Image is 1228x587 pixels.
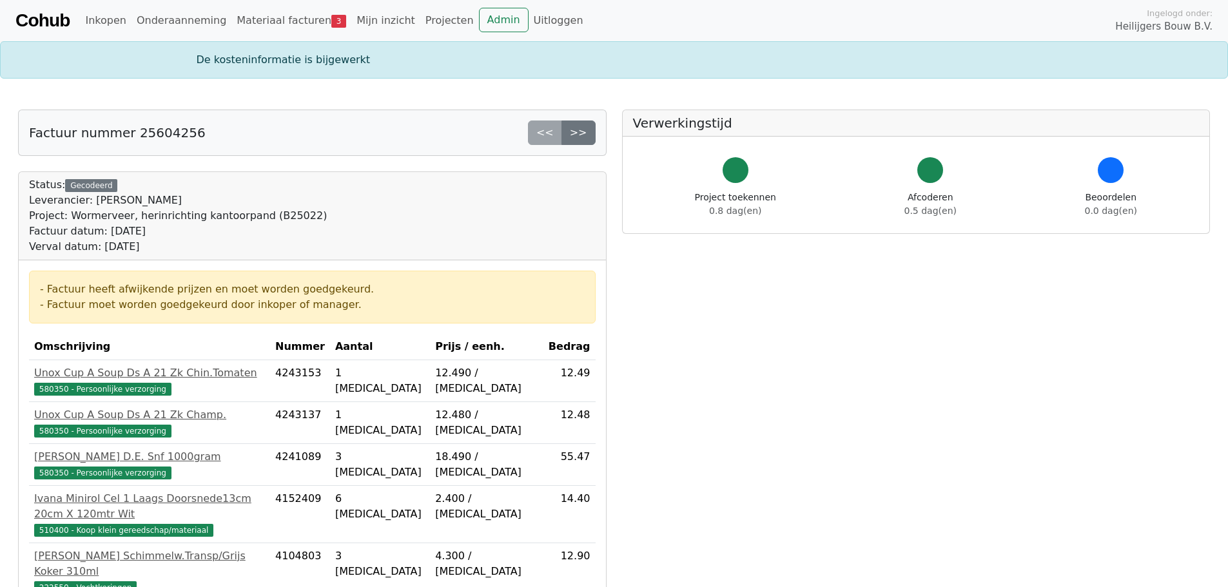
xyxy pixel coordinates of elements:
[561,120,596,145] a: >>
[335,407,425,438] div: 1 [MEDICAL_DATA]
[695,191,776,218] div: Project toekennen
[1147,7,1213,19] span: Ingelogd onder:
[435,449,538,480] div: 18.490 / [MEDICAL_DATA]
[65,179,117,192] div: Gecodeerd
[270,360,330,402] td: 4243153
[335,365,425,396] div: 1 [MEDICAL_DATA]
[479,8,529,32] a: Admin
[904,206,957,216] span: 0.5 dag(en)
[543,486,596,543] td: 14.40
[1085,206,1137,216] span: 0.0 dag(en)
[34,407,265,438] a: Unox Cup A Soup Ds A 21 Zk Champ.580350 - Persoonlijke verzorging
[29,224,327,239] div: Factuur datum: [DATE]
[132,8,231,34] a: Onderaanneming
[29,125,206,140] h5: Factuur nummer 25604256
[904,191,957,218] div: Afcoderen
[29,334,270,360] th: Omschrijving
[34,491,265,537] a: Ivana Minirol Cel 1 Laags Doorsnede13cm 20cm X 120mtr Wit510400 - Koop klein gereedschap/materiaal
[435,407,538,438] div: 12.480 / [MEDICAL_DATA]
[34,425,171,438] span: 580350 - Persoonlijke verzorging
[1085,191,1137,218] div: Beoordelen
[543,334,596,360] th: Bedrag
[351,8,420,34] a: Mijn inzicht
[331,15,346,28] span: 3
[231,8,351,34] a: Materiaal facturen3
[29,208,327,224] div: Project: Wormerveer, herinrichting kantoorpand (B25022)
[435,365,538,396] div: 12.490 / [MEDICAL_DATA]
[40,297,585,313] div: - Factuur moet worden goedgekeurd door inkoper of manager.
[29,193,327,208] div: Leverancier: [PERSON_NAME]
[270,444,330,486] td: 4241089
[34,491,265,522] div: Ivana Minirol Cel 1 Laags Doorsnede13cm 20cm X 120mtr Wit
[270,486,330,543] td: 4152409
[34,449,265,465] div: [PERSON_NAME] D.E. Snf 1000gram
[34,524,213,537] span: 510400 - Koop klein gereedschap/materiaal
[29,239,327,255] div: Verval datum: [DATE]
[420,8,479,34] a: Projecten
[1115,19,1213,34] span: Heilijgers Bouw B.V.
[435,548,538,579] div: 4.300 / [MEDICAL_DATA]
[430,334,543,360] th: Prijs / eenh.
[40,282,585,297] div: - Factuur heeft afwijkende prijzen en moet worden goedgekeurd.
[34,467,171,479] span: 580350 - Persoonlijke verzorging
[80,8,131,34] a: Inkopen
[335,449,425,480] div: 3 [MEDICAL_DATA]
[335,548,425,579] div: 3 [MEDICAL_DATA]
[543,360,596,402] td: 12.49
[34,383,171,396] span: 580350 - Persoonlijke verzorging
[34,449,265,480] a: [PERSON_NAME] D.E. Snf 1000gram580350 - Persoonlijke verzorging
[543,402,596,444] td: 12.48
[709,206,761,216] span: 0.8 dag(en)
[34,548,265,579] div: [PERSON_NAME] Schimmelw.Transp/Grijs Koker 310ml
[529,8,589,34] a: Uitloggen
[543,444,596,486] td: 55.47
[34,407,265,423] div: Unox Cup A Soup Ds A 21 Zk Champ.
[34,365,265,396] a: Unox Cup A Soup Ds A 21 Zk Chin.Tomaten580350 - Persoonlijke verzorging
[633,115,1200,131] h5: Verwerkingstijd
[270,334,330,360] th: Nummer
[330,334,430,360] th: Aantal
[34,365,265,381] div: Unox Cup A Soup Ds A 21 Zk Chin.Tomaten
[335,491,425,522] div: 6 [MEDICAL_DATA]
[189,52,1040,68] div: De kosteninformatie is bijgewerkt
[15,5,70,36] a: Cohub
[270,402,330,444] td: 4243137
[29,177,327,255] div: Status:
[435,491,538,522] div: 2.400 / [MEDICAL_DATA]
